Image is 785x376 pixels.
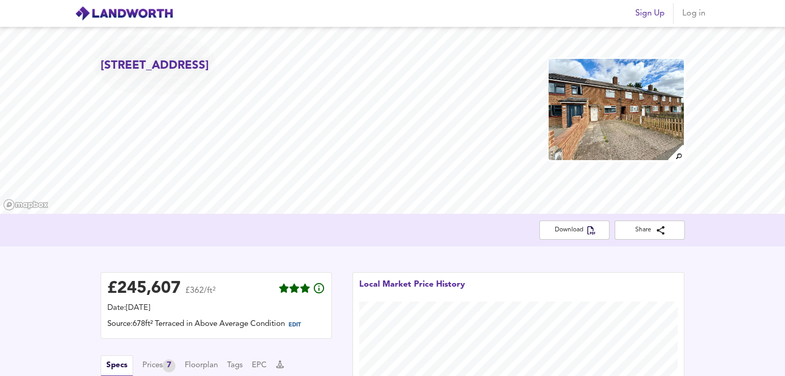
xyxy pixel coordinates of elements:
button: Sign Up [631,3,669,24]
h2: [STREET_ADDRESS] [101,58,209,74]
span: £362/ft² [185,287,216,302]
button: EPC [252,360,267,371]
div: £ 245,607 [107,281,181,296]
button: Share [615,221,685,240]
a: Mapbox homepage [3,199,49,211]
div: Date: [DATE] [107,303,325,314]
img: logo [75,6,173,21]
div: Prices [142,359,175,372]
span: Download [548,225,601,236]
button: Tags [227,360,243,371]
img: property [548,58,684,161]
span: Share [623,225,677,236]
div: Source: 678ft² Terraced in Above Average Condition [107,319,325,332]
span: Log in [682,6,707,21]
img: search [667,144,685,162]
div: 7 [163,359,175,372]
span: Sign Up [635,6,665,21]
button: Prices7 [142,359,175,372]
div: Local Market Price History [359,279,465,302]
button: Log in [678,3,711,24]
button: Download [539,221,610,240]
button: Floorplan [185,360,218,371]
span: EDIT [289,322,301,328]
